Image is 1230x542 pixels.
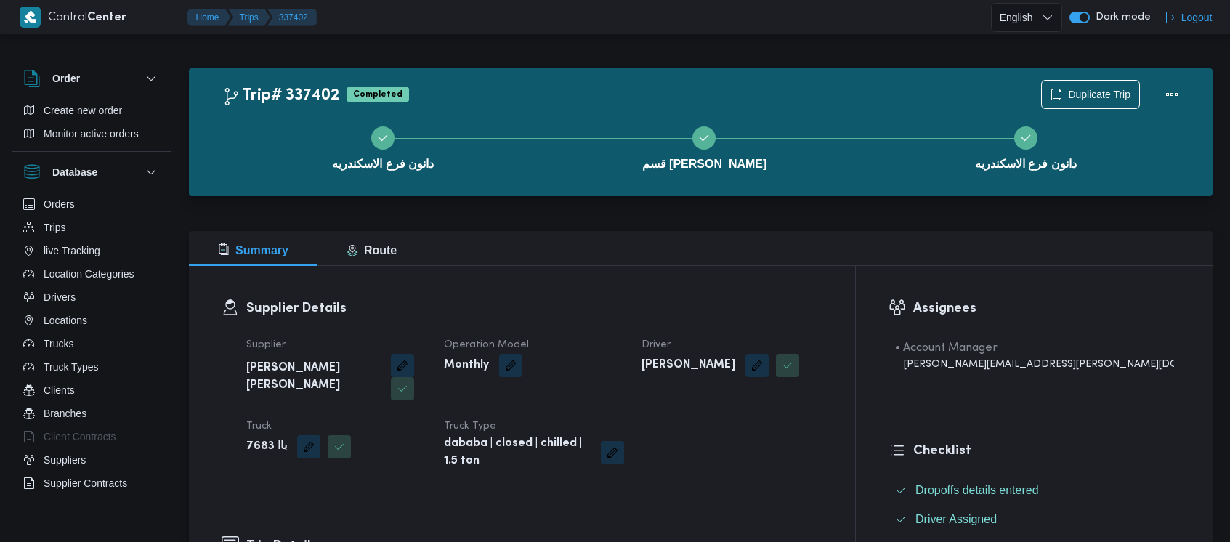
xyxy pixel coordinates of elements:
[52,70,80,87] h3: Order
[20,7,41,28] img: X8yXhbKr1z7QwAAAABJRU5ErkJggg==
[44,288,76,306] span: Drivers
[895,339,1174,357] div: • Account Manager
[1157,80,1186,109] button: Actions
[23,70,160,87] button: Order
[44,125,139,142] span: Monitor active orders
[12,193,171,507] div: Database
[915,511,997,528] span: Driver Assigned
[246,360,381,395] b: [PERSON_NAME] [PERSON_NAME]
[267,9,317,26] button: 337402
[246,438,287,456] b: باا 7683
[228,9,270,26] button: Trips
[17,379,166,402] button: Clients
[1020,132,1032,144] svg: Step 3 is complete
[642,340,671,349] span: Driver
[17,495,166,518] button: Devices
[44,474,127,492] span: Supplier Contracts
[12,99,171,151] div: Order
[44,195,75,213] span: Orders
[698,132,710,144] svg: Step 2 is complete
[543,109,865,185] button: قسم [PERSON_NAME]
[17,355,166,379] button: Truck Types
[222,109,543,185] button: دانون فرع الاسكندريه
[17,448,166,472] button: Suppliers
[1041,80,1140,109] button: Duplicate Trip
[913,299,1180,318] h3: Assignees
[17,309,166,332] button: Locations
[44,405,86,422] span: Branches
[642,155,767,173] span: قسم [PERSON_NAME]
[17,402,166,425] button: Branches
[44,312,87,329] span: Locations
[17,216,166,239] button: Trips
[865,109,1186,185] button: دانون فرع الاسكندريه
[17,193,166,216] button: Orders
[377,132,389,144] svg: Step 1 is complete
[444,435,591,470] b: dababa | closed | chilled | 1.5 ton
[17,239,166,262] button: live Tracking
[52,163,97,181] h3: Database
[17,286,166,309] button: Drivers
[1068,86,1130,103] span: Duplicate Trip
[642,357,735,374] b: [PERSON_NAME]
[915,482,1039,499] span: Dropoffs details entered
[246,299,822,318] h3: Supplier Details
[347,87,409,102] span: Completed
[44,102,122,119] span: Create new order
[915,513,997,525] span: Driver Assigned
[44,335,73,352] span: Trucks
[44,381,75,399] span: Clients
[17,332,166,355] button: Trucks
[444,421,496,431] span: Truck Type
[353,90,402,99] b: Completed
[246,340,286,349] span: Supplier
[44,428,116,445] span: Client Contracts
[44,358,98,376] span: Truck Types
[246,421,272,431] span: Truck
[1158,3,1218,32] button: Logout
[1181,9,1213,26] span: Logout
[17,99,166,122] button: Create new order
[87,12,126,23] b: Center
[975,155,1077,173] span: دانون فرع الاسكندريه
[889,479,1180,502] button: Dropoffs details entered
[889,508,1180,531] button: Driver Assigned
[332,155,434,173] span: دانون فرع الاسكندريه
[17,122,166,145] button: Monitor active orders
[17,472,166,495] button: Supplier Contracts
[44,219,66,236] span: Trips
[1090,12,1151,23] span: Dark mode
[44,451,86,469] span: Suppliers
[23,163,160,181] button: Database
[444,340,529,349] span: Operation Model
[44,265,134,283] span: Location Categories
[187,9,231,26] button: Home
[895,357,1174,372] div: [PERSON_NAME][EMAIL_ADDRESS][PERSON_NAME][DOMAIN_NAME]
[222,86,339,105] h2: Trip# 337402
[17,425,166,448] button: Client Contracts
[444,357,489,374] b: Monthly
[44,242,100,259] span: live Tracking
[17,262,166,286] button: Location Categories
[218,244,288,256] span: Summary
[913,441,1180,461] h3: Checklist
[44,498,80,515] span: Devices
[915,484,1039,496] span: Dropoffs details entered
[347,244,397,256] span: Route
